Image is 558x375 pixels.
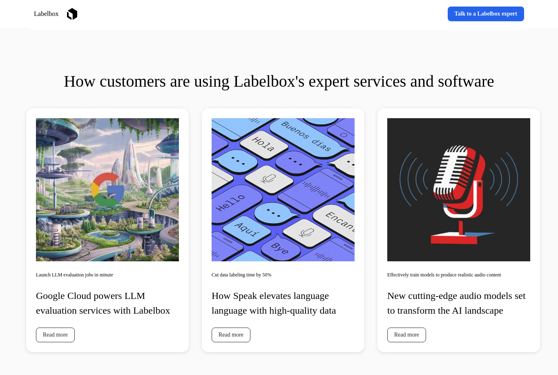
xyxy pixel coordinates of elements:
p: Labelbox [34,9,58,19]
p: Effectively train models to produce realistic audio content [387,272,501,279]
p: Cut data labeling time by 50% [212,272,271,279]
p: How Speak elevates language language with high-quality data [212,289,355,318]
p: Launch LLM evaluation jobs in minute [36,272,113,279]
a: Talk to a Labelbox expert [448,7,525,21]
p: Google Cloud powers LLM evaluation services with Labelbox [36,289,179,318]
a: Read more [36,328,75,343]
a: Read more [212,328,250,343]
h3: New cutting-edge audio models set to transform the AI landscape [387,289,530,318]
a: Read more [387,328,426,343]
p: How customers are using Labelbox's expert services and software [64,70,494,94]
